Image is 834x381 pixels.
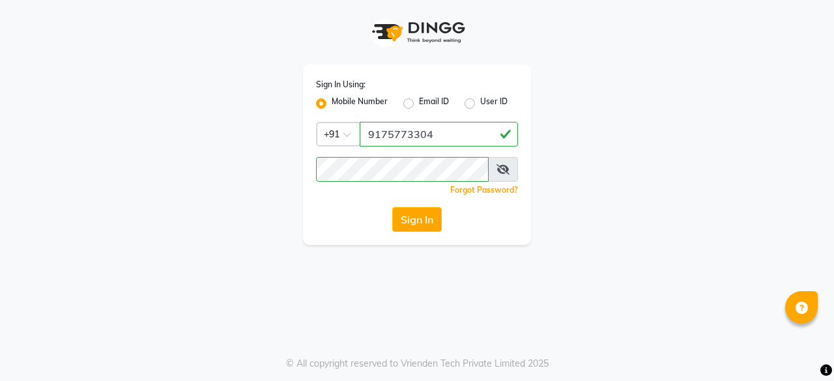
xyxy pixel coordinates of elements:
label: Mobile Number [332,96,388,111]
iframe: chat widget [779,329,821,368]
input: Username [316,157,489,182]
img: logo1.svg [365,13,469,51]
button: Sign In [392,207,442,232]
a: Forgot Password? [450,185,518,195]
label: User ID [480,96,508,111]
label: Email ID [419,96,449,111]
label: Sign In Using: [316,79,366,91]
input: Username [360,122,518,147]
